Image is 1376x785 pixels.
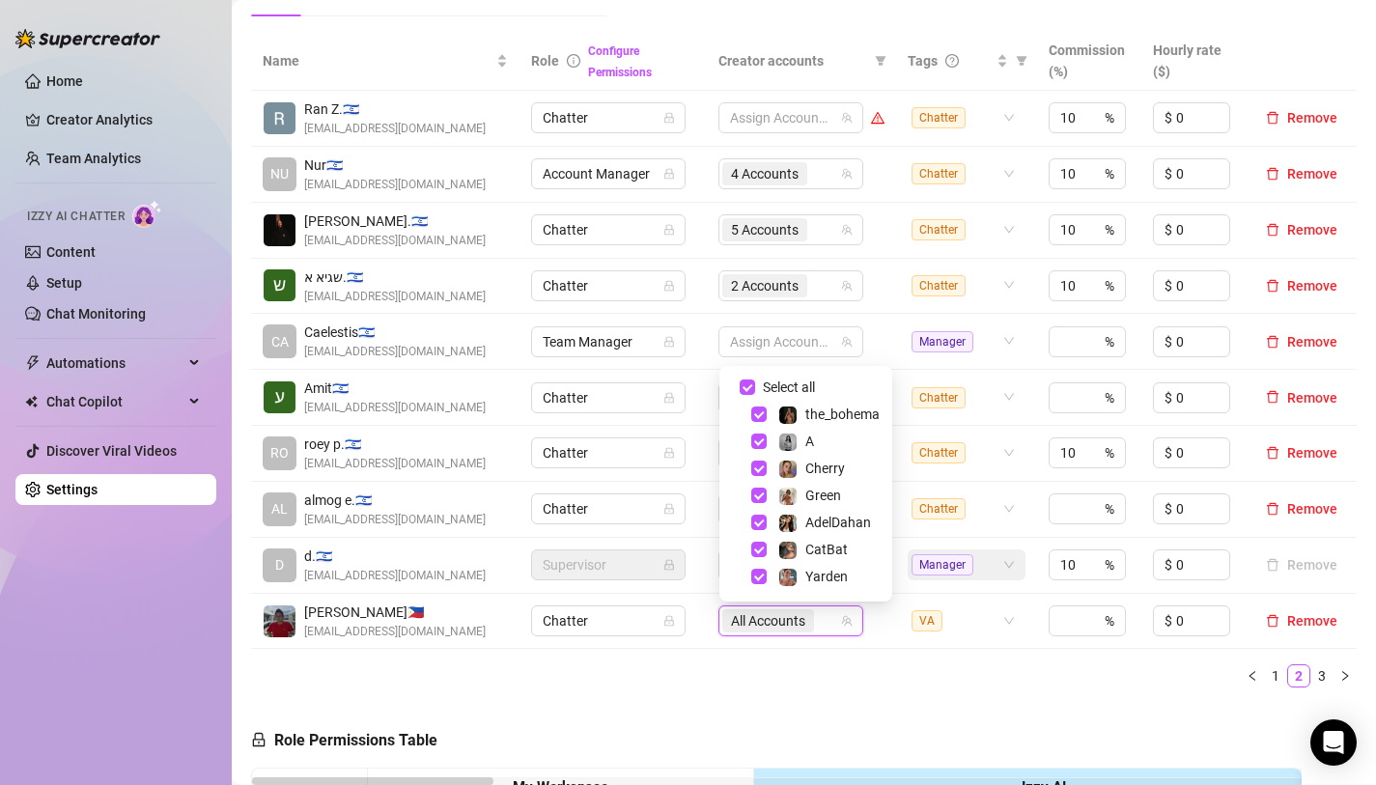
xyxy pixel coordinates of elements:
span: delete [1266,502,1279,516]
li: 2 [1287,664,1310,687]
a: 1 [1265,665,1286,687]
span: lock [663,336,675,348]
span: Amit 🇮🇱 [304,378,486,399]
button: Remove [1258,386,1345,409]
span: lock [663,503,675,515]
a: Team Analytics [46,151,141,166]
span: Role [531,53,559,69]
span: 4 Accounts [731,163,799,184]
span: Chatter [543,383,674,412]
span: Supervisor [543,550,674,579]
li: 3 [1310,664,1334,687]
span: Name [263,50,492,71]
span: Chatter [912,219,966,240]
span: [EMAIL_ADDRESS][DOMAIN_NAME] [304,343,486,361]
a: Settings [46,482,98,497]
span: 5 Accounts [731,219,799,240]
span: [EMAIL_ADDRESS][DOMAIN_NAME] [304,511,486,529]
a: Home [46,73,83,89]
span: Chatter [912,498,966,519]
a: 2 [1288,665,1309,687]
span: D [275,554,284,575]
span: 4 Accounts [722,162,807,185]
span: team [841,168,853,180]
img: A [779,434,797,451]
span: Remove [1287,278,1337,294]
div: Open Intercom Messenger [1310,719,1357,766]
span: delete [1266,335,1279,349]
span: roey p. 🇮🇱 [304,434,486,455]
span: lock [663,224,675,236]
img: logo-BBDzfeDw.svg [15,29,160,48]
button: Remove [1258,441,1345,464]
span: [EMAIL_ADDRESS][DOMAIN_NAME] [304,120,486,138]
li: 1 [1264,664,1287,687]
span: Select tree node [751,434,767,449]
img: Yarden [779,569,797,586]
span: Account Manager [543,159,674,188]
span: Select tree node [751,407,767,422]
span: Cherry [805,461,845,476]
span: שגיא א. 🇮🇱 [304,266,486,288]
span: team [841,280,853,292]
button: right [1334,664,1357,687]
span: Nur 🇮🇱 [304,154,486,176]
span: Remove [1287,613,1337,629]
span: Select tree node [751,515,767,530]
span: lock [663,168,675,180]
span: Manager [912,554,973,575]
a: 3 [1311,665,1333,687]
span: AL [271,498,288,519]
button: Remove [1258,553,1345,576]
span: NU [270,163,289,184]
button: Remove [1258,274,1345,297]
span: VA [912,610,942,631]
span: Remove [1287,166,1337,182]
span: lock [663,280,675,292]
span: Chatter [912,107,966,128]
img: Green [779,488,797,505]
span: lock [663,392,675,404]
th: Name [251,32,520,91]
img: AI Chatter [132,200,162,228]
span: Izzy AI Chatter [27,208,125,226]
span: Chatter [912,163,966,184]
span: Green [805,488,841,503]
span: delete [1266,279,1279,293]
span: 5 Accounts [722,218,807,241]
span: Select tree node [751,542,767,557]
span: team [841,224,853,236]
h5: Role Permissions Table [251,729,437,752]
img: Amit [264,381,295,413]
span: Ran Z. 🇮🇱 [304,98,486,120]
span: warning [871,111,885,125]
span: Remove [1287,222,1337,238]
span: [EMAIL_ADDRESS][DOMAIN_NAME] [304,288,486,306]
span: filter [871,46,890,75]
span: [PERSON_NAME] 🇵🇭 [304,602,486,623]
span: All Accounts [731,610,805,631]
span: Chat Copilot [46,386,183,417]
span: Team Manager [543,327,674,356]
span: Chatter [912,275,966,296]
span: 2 Accounts [731,275,799,296]
a: Setup [46,275,82,291]
span: left [1247,670,1258,682]
img: שגיא אשר [264,269,295,301]
button: Remove [1258,497,1345,520]
span: RO [270,442,289,463]
img: Chat Copilot [25,395,38,408]
a: Discover Viral Videos [46,443,177,459]
span: Creator accounts [718,50,867,71]
img: AdelDahan [779,515,797,532]
span: Chatter [543,438,674,467]
span: the_bohema [805,407,880,422]
button: Remove [1258,218,1345,241]
span: Select tree node [751,461,767,476]
span: team [841,112,853,124]
span: Chatter [543,103,674,132]
span: filter [875,55,886,67]
span: [EMAIL_ADDRESS][DOMAIN_NAME] [304,399,486,417]
span: delete [1266,614,1279,628]
button: Remove [1258,106,1345,129]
